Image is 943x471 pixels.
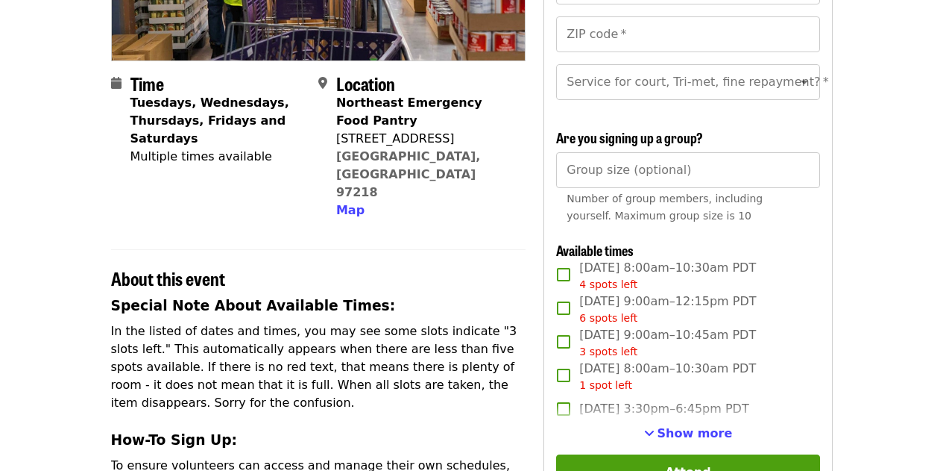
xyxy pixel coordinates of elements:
a: [GEOGRAPHIC_DATA], [GEOGRAPHIC_DATA] 97218 [336,149,481,199]
span: Time [130,70,164,96]
span: [DATE] 8:00am–10:30am PDT [579,259,756,293]
div: [STREET_ADDRESS] [336,130,514,148]
span: Show more [657,426,733,440]
span: [DATE] 8:00am–10:30am PDT [579,360,756,393]
span: [DATE] 9:00am–10:45am PDT [579,326,756,360]
input: ZIP code [556,16,819,52]
span: About this event [111,265,225,291]
strong: Northeast Emergency Food Pantry [336,96,482,128]
i: calendar icon [111,76,122,90]
span: [DATE] 3:30pm–6:45pm PDT [579,400,748,418]
span: 1 spot left [579,379,632,391]
i: map-marker-alt icon [318,76,327,90]
input: [object Object] [556,152,819,188]
button: See more timeslots [644,425,733,443]
strong: Tuesdays, Wednesdays, Thursdays, Fridays and Saturdays [130,96,289,146]
span: Available times [556,240,634,260]
span: Location [336,70,395,96]
strong: Special Note About Available Times: [111,298,396,314]
button: Open [794,72,815,93]
span: [DATE] 9:00am–12:15pm PDT [579,293,756,326]
span: Number of group members, including yourself. Maximum group size is 10 [567,193,763,222]
span: 3 spots left [579,346,637,358]
span: 6 spots left [579,312,637,324]
div: Multiple times available [130,148,306,166]
span: Map [336,203,365,217]
p: In the listed of dates and times, you may see some slots indicate "3 slots left." This automatica... [111,322,526,412]
strong: How-To Sign Up: [111,432,238,448]
span: 4 spots left [579,278,637,290]
button: Map [336,202,365,219]
span: Are you signing up a group? [556,128,703,147]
